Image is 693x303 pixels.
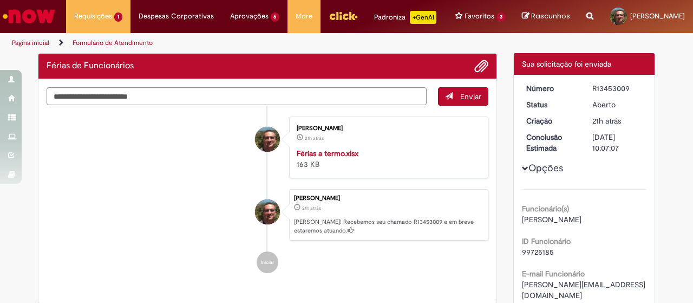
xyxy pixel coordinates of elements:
[518,132,585,153] dt: Conclusão Estimada
[438,87,488,106] button: Enviar
[592,115,643,126] div: 27/08/2025 15:07:02
[474,59,488,73] button: Adicionar anexos
[47,61,134,71] h2: Férias de Funcionários Histórico de tíquete
[305,135,324,141] time: 27/08/2025 15:01:49
[230,11,269,22] span: Aprovações
[410,11,436,24] p: +GenAi
[12,38,49,47] a: Página inicial
[271,12,280,22] span: 6
[465,11,494,22] span: Favoritos
[47,189,488,241] li: Alan Antonio Veras Lins
[592,116,621,126] span: 21h atrás
[255,199,280,224] div: Alan Antonio Veras Lins
[531,11,570,21] span: Rascunhos
[329,8,358,24] img: click_logo_yellow_360x200.png
[522,236,571,246] b: ID Funcionário
[630,11,685,21] span: [PERSON_NAME]
[518,99,585,110] dt: Status
[522,280,645,300] span: [PERSON_NAME][EMAIL_ADDRESS][DOMAIN_NAME]
[47,87,427,105] textarea: Digite sua mensagem aqui...
[522,269,585,279] b: E-mail Funcionário
[522,59,611,69] span: Sua solicitação foi enviada
[114,12,122,22] span: 1
[522,247,554,257] span: 99725185
[255,127,280,152] div: Alan Antonio Veras Lins
[74,11,112,22] span: Requisições
[139,11,214,22] span: Despesas Corporativas
[592,116,621,126] time: 27/08/2025 15:07:02
[496,12,506,22] span: 3
[8,33,454,53] ul: Trilhas de página
[592,99,643,110] div: Aberto
[518,83,585,94] dt: Número
[305,135,324,141] span: 21h atrás
[297,125,477,132] div: [PERSON_NAME]
[522,204,569,214] b: Funcionário(s)
[302,205,321,211] time: 27/08/2025 15:07:02
[297,149,358,158] a: Férias a termo.xlsx
[522,215,581,224] span: [PERSON_NAME]
[73,38,153,47] a: Formulário de Atendimento
[294,218,482,235] p: [PERSON_NAME]! Recebemos seu chamado R13453009 e em breve estaremos atuando.
[302,205,321,211] span: 21h atrás
[1,5,57,27] img: ServiceNow
[518,115,585,126] dt: Criação
[592,83,643,94] div: R13453009
[592,132,643,153] div: [DATE] 10:07:07
[297,148,477,170] div: 163 KB
[296,11,312,22] span: More
[460,92,481,101] span: Enviar
[294,195,482,202] div: [PERSON_NAME]
[47,106,488,285] ul: Histórico de tíquete
[374,11,436,24] div: Padroniza
[522,11,570,22] a: Rascunhos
